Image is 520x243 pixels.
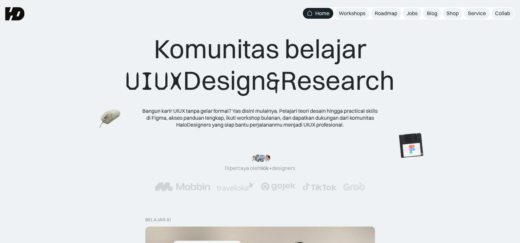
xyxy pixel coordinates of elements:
[260,165,272,171] span: 50k+
[335,8,369,19] a: Workshops
[125,33,395,97] div: Komunitas belajar Design Research
[266,65,281,97] span: &
[406,10,418,17] div: Jobs
[447,10,459,17] div: Shop
[315,10,329,17] div: Home
[125,65,183,97] span: UIUX
[375,10,397,17] div: Roadmap
[468,10,486,17] div: Service
[303,8,333,19] a: Home
[491,8,514,19] a: Collab
[423,8,441,19] a: Blog
[495,10,510,17] div: Collab
[142,108,378,128] div: Bangun karir UIUX tanpa gelar formal? Yas disini mulainya. Pelajari teori desain hingga practical...
[339,10,365,17] div: Workshops
[443,8,463,19] a: Shop
[225,165,295,172] div: Dipercaya oleh designers
[371,8,401,19] a: Roadmap
[403,8,422,19] a: Jobs
[464,8,490,19] a: Service
[427,10,437,17] div: Blog
[145,217,171,223] div: belajar ai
